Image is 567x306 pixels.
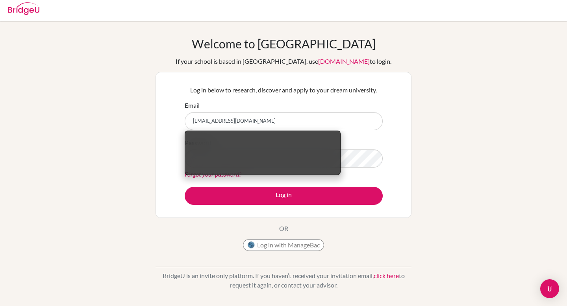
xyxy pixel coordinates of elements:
a: Forgot your password? [185,170,241,178]
div: If your school is based in [GEOGRAPHIC_DATA], use to login. [176,57,391,66]
img: Bridge-U [8,2,39,15]
p: BridgeU is an invite only platform. If you haven’t received your invitation email, to request it ... [156,271,411,290]
p: Log in below to research, discover and apply to your dream university. [185,85,383,95]
a: click here [374,272,399,279]
button: Log in [185,187,383,205]
button: Log in with ManageBac [243,239,324,251]
h1: Welcome to [GEOGRAPHIC_DATA] [192,37,376,51]
p: OR [279,224,288,233]
div: Open Intercom Messenger [540,279,559,298]
label: Email [185,101,200,110]
a: [DOMAIN_NAME] [318,57,370,65]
